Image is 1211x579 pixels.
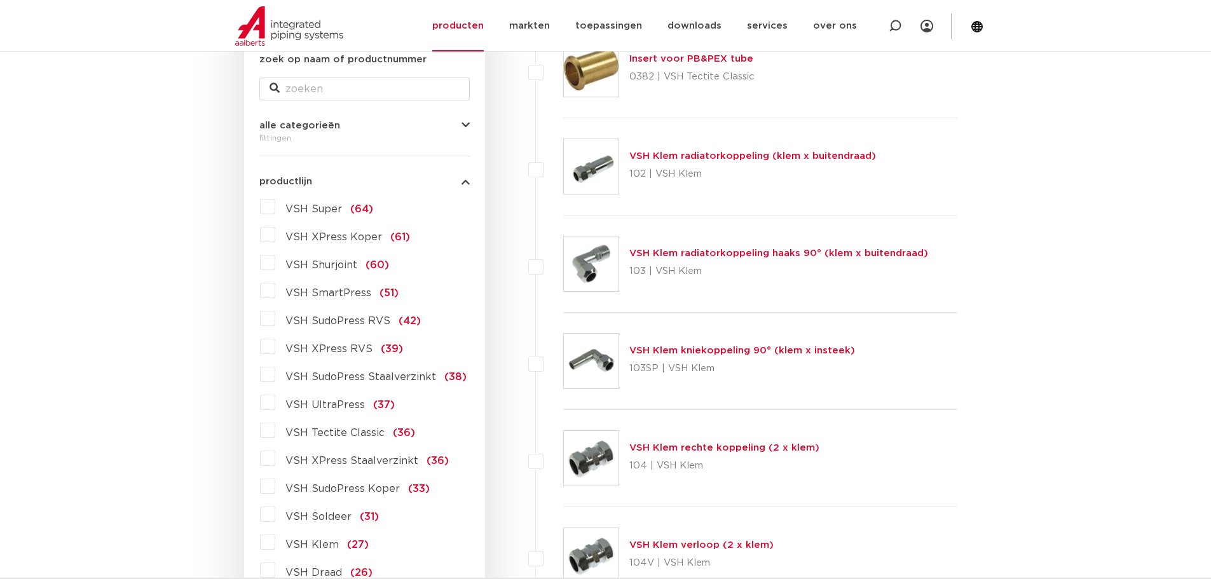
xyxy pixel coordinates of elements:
[390,232,410,242] span: (61)
[564,334,619,388] img: Thumbnail for VSH Klem kniekoppeling 90° (klem x insteek)
[427,456,449,466] span: (36)
[629,249,928,258] a: VSH Klem radiatorkoppeling haaks 90° (klem x buitendraad)
[629,67,755,87] p: 0382 | VSH Tectite Classic
[629,151,876,161] a: VSH Klem radiatorkoppeling (klem x buitendraad)
[259,52,427,67] label: zoek op naam of productnummer
[629,456,819,476] p: 104 | VSH Klem
[285,260,357,270] span: VSH Shurjoint
[259,78,470,100] input: zoeken
[285,316,390,326] span: VSH SudoPress RVS
[285,428,385,438] span: VSH Tectite Classic
[259,121,470,130] button: alle categorieën
[347,540,369,550] span: (27)
[629,358,855,379] p: 103SP | VSH Klem
[285,344,373,354] span: VSH XPress RVS
[259,177,312,186] span: productlijn
[285,400,365,410] span: VSH UltraPress
[285,372,436,382] span: VSH SudoPress Staalverzinkt
[366,260,389,270] span: (60)
[380,288,399,298] span: (51)
[259,130,470,146] div: fittingen
[564,139,619,194] img: Thumbnail for VSH Klem radiatorkoppeling (klem x buitendraad)
[564,431,619,486] img: Thumbnail for VSH Klem rechte koppeling (2 x klem)
[259,177,470,186] button: productlijn
[629,54,753,64] a: Insert voor PB&PEX tube
[285,568,342,578] span: VSH Draad
[393,428,415,438] span: (36)
[629,164,876,184] p: 102 | VSH Klem
[350,204,373,214] span: (64)
[444,372,467,382] span: (38)
[285,288,371,298] span: VSH SmartPress
[408,484,430,494] span: (33)
[373,400,395,410] span: (37)
[285,456,418,466] span: VSH XPress Staalverzinkt
[285,204,342,214] span: VSH Super
[285,484,400,494] span: VSH SudoPress Koper
[285,512,352,522] span: VSH Soldeer
[564,236,619,291] img: Thumbnail for VSH Klem radiatorkoppeling haaks 90° (klem x buitendraad)
[381,344,403,354] span: (39)
[399,316,421,326] span: (42)
[564,42,619,97] img: Thumbnail for Insert voor PB&PEX tube
[629,553,774,573] p: 104V | VSH Klem
[259,121,340,130] span: alle categorieën
[629,346,855,355] a: VSH Klem kniekoppeling 90° (klem x insteek)
[629,443,819,453] a: VSH Klem rechte koppeling (2 x klem)
[285,232,382,242] span: VSH XPress Koper
[350,568,373,578] span: (26)
[285,540,339,550] span: VSH Klem
[629,540,774,550] a: VSH Klem verloop (2 x klem)
[629,261,928,282] p: 103 | VSH Klem
[360,512,379,522] span: (31)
